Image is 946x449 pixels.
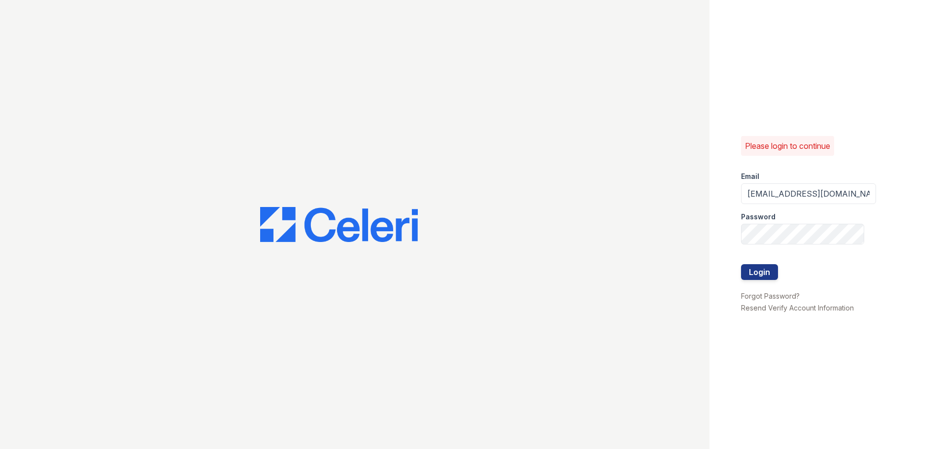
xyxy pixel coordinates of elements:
[741,292,800,300] a: Forgot Password?
[741,264,778,280] button: Login
[741,172,759,181] label: Email
[745,140,830,152] p: Please login to continue
[741,212,776,222] label: Password
[741,304,854,312] a: Resend Verify Account Information
[260,207,418,242] img: CE_Logo_Blue-a8612792a0a2168367f1c8372b55b34899dd931a85d93a1a3d3e32e68fde9ad4.png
